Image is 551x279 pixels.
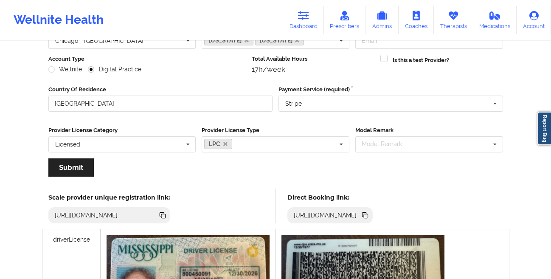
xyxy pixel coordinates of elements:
div: Licensed [55,141,80,147]
div: [URL][DOMAIN_NAME] [51,211,121,220]
a: Admins [365,6,399,34]
a: Report Bug [537,112,551,145]
div: 17h/week [252,65,374,73]
a: Coaches [399,6,434,34]
label: Payment Service (required) [278,85,503,94]
label: Total Available Hours [252,55,374,63]
label: Provider License Category [48,126,196,135]
label: Is this a test Provider? [393,56,449,65]
div: [URL][DOMAIN_NAME] [290,211,360,220]
a: Dashboard [283,6,324,34]
a: [US_STATE] [204,35,253,45]
div: Chicago - [GEOGRAPHIC_DATA] [55,38,143,44]
label: Digital Practice [88,66,141,73]
a: Therapists [434,6,473,34]
a: Account [517,6,551,34]
h5: Scale provider unique registration link: [48,194,170,201]
label: Model Remark [355,126,503,135]
div: Stripe [285,101,302,107]
label: Provider License Type [202,126,349,135]
a: [US_STATE] [255,35,304,45]
a: LPC [204,139,232,149]
label: Country Of Residence [48,85,273,94]
input: Email [355,33,503,49]
div: Model Remark [360,139,414,149]
button: Submit [48,158,94,177]
a: Prescribers [324,6,366,34]
h5: Direct Booking link: [287,194,373,201]
label: Wellnite [48,66,82,73]
label: Account Type [48,55,246,63]
a: Medications [473,6,517,34]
